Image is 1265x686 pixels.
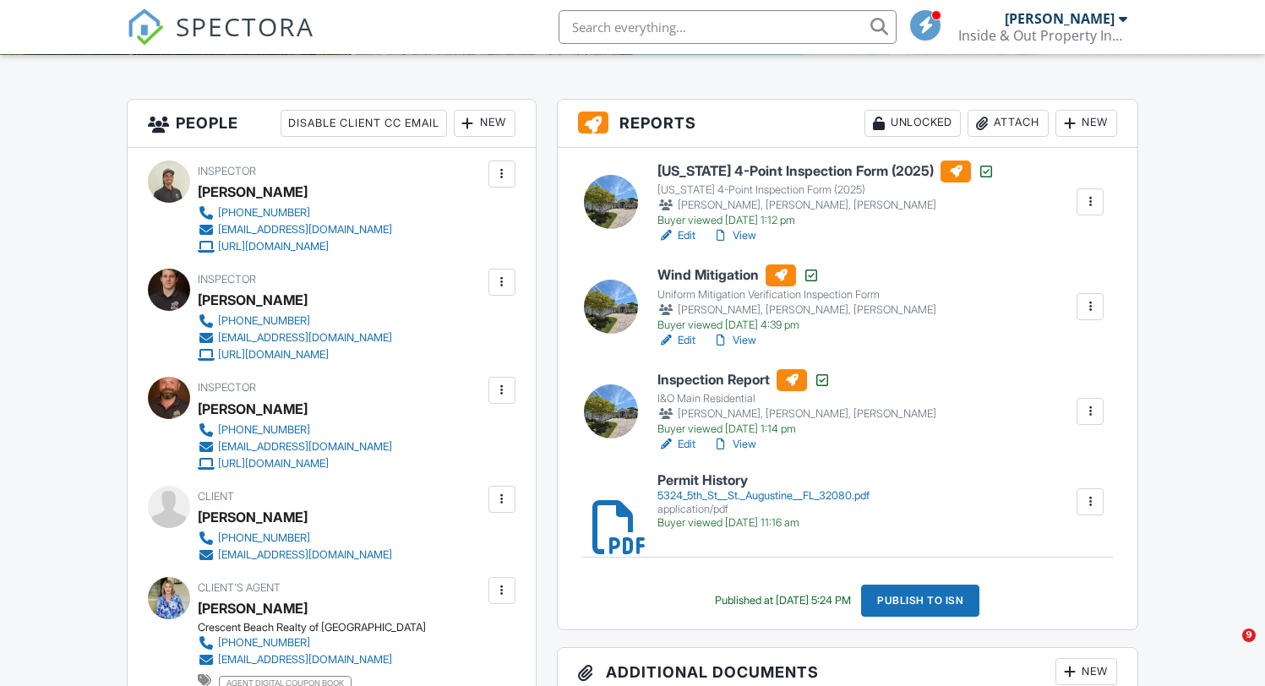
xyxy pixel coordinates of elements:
[712,332,756,349] a: View
[657,332,695,349] a: Edit
[218,331,392,345] div: [EMAIL_ADDRESS][DOMAIN_NAME]
[198,581,281,594] span: Client's Agent
[657,406,936,422] div: [PERSON_NAME], [PERSON_NAME], [PERSON_NAME]
[198,179,308,204] div: [PERSON_NAME]
[198,329,392,346] a: [EMAIL_ADDRESS][DOMAIN_NAME]
[198,634,412,651] a: [PHONE_NUMBER]
[657,302,936,318] div: [PERSON_NAME], [PERSON_NAME], [PERSON_NAME]
[218,548,392,562] div: [EMAIL_ADDRESS][DOMAIN_NAME]
[657,489,870,503] div: 5324_5th_St__St._Augustine__FL_32080.pdf
[559,10,897,44] input: Search everything...
[1242,629,1256,642] span: 9
[198,273,256,286] span: Inspector
[198,455,392,472] a: [URL][DOMAIN_NAME]
[198,651,412,668] a: [EMAIL_ADDRESS][DOMAIN_NAME]
[218,206,310,220] div: [PHONE_NUMBER]
[657,392,936,406] div: I&O Main Residential
[1208,629,1248,669] iframe: Intercom live chat
[657,214,995,227] div: Buyer viewed [DATE] 1:12 pm
[198,221,392,238] a: [EMAIL_ADDRESS][DOMAIN_NAME]
[198,165,256,177] span: Inspector
[198,313,392,329] a: [PHONE_NUMBER]
[218,314,310,328] div: [PHONE_NUMBER]
[176,8,314,44] span: SPECTORA
[657,369,936,391] h6: Inspection Report
[198,204,392,221] a: [PHONE_NUMBER]
[198,621,426,634] div: Crescent Beach Realty of [GEOGRAPHIC_DATA]
[657,197,995,214] div: [PERSON_NAME], [PERSON_NAME], [PERSON_NAME]
[958,27,1127,44] div: Inside & Out Property Inspectors, Inc
[127,23,314,58] a: SPECTORA
[861,585,979,617] div: Publish to ISN
[712,436,756,453] a: View
[218,636,310,650] div: [PHONE_NUMBER]
[127,8,164,46] img: The Best Home Inspection Software - Spectora
[218,423,310,437] div: [PHONE_NUMBER]
[657,503,870,516] div: application/pdf
[657,473,870,530] a: Permit History 5324_5th_St__St._Augustine__FL_32080.pdf application/pdf Buyer viewed [DATE] 11:16 am
[198,396,308,422] div: [PERSON_NAME]
[198,547,392,563] a: [EMAIL_ADDRESS][DOMAIN_NAME]
[198,504,308,530] div: [PERSON_NAME]
[712,227,756,244] a: View
[657,227,695,244] a: Edit
[657,288,936,302] div: Uniform Mitigation Verification Inspection Form
[864,110,961,137] div: Unlocked
[198,530,392,547] a: [PHONE_NUMBER]
[454,110,515,137] div: New
[1055,110,1117,137] div: New
[218,348,329,362] div: [URL][DOMAIN_NAME]
[281,110,447,137] div: Disable Client CC Email
[657,161,995,182] h6: [US_STATE] 4-Point Inspection Form (2025)
[558,100,1138,148] h3: Reports
[198,238,392,255] a: [URL][DOMAIN_NAME]
[657,422,936,436] div: Buyer viewed [DATE] 1:14 pm
[198,596,308,621] a: [PERSON_NAME]
[657,436,695,453] a: Edit
[128,100,536,148] h3: People
[198,438,392,455] a: [EMAIL_ADDRESS][DOMAIN_NAME]
[657,369,936,437] a: Inspection Report I&O Main Residential [PERSON_NAME], [PERSON_NAME], [PERSON_NAME] Buyer viewed [...
[657,183,995,197] div: [US_STATE] 4-Point Inspection Form (2025)
[218,531,310,545] div: [PHONE_NUMBER]
[657,473,870,488] h6: Permit History
[657,264,936,332] a: Wind Mitigation Uniform Mitigation Verification Inspection Form [PERSON_NAME], [PERSON_NAME], [PE...
[218,440,392,454] div: [EMAIL_ADDRESS][DOMAIN_NAME]
[657,161,995,228] a: [US_STATE] 4-Point Inspection Form (2025) [US_STATE] 4-Point Inspection Form (2025) [PERSON_NAME]...
[1005,10,1115,27] div: [PERSON_NAME]
[198,422,392,438] a: [PHONE_NUMBER]
[198,346,392,363] a: [URL][DOMAIN_NAME]
[657,264,936,286] h6: Wind Mitigation
[218,457,329,471] div: [URL][DOMAIN_NAME]
[657,516,870,530] div: Buyer viewed [DATE] 11:16 am
[218,223,392,237] div: [EMAIL_ADDRESS][DOMAIN_NAME]
[968,110,1049,137] div: Attach
[198,381,256,394] span: Inspector
[218,653,392,667] div: [EMAIL_ADDRESS][DOMAIN_NAME]
[218,240,329,253] div: [URL][DOMAIN_NAME]
[657,318,936,332] div: Buyer viewed [DATE] 4:39 pm
[1055,658,1117,685] div: New
[198,287,308,313] div: [PERSON_NAME]
[198,490,234,503] span: Client
[715,594,851,607] div: Published at [DATE] 5:24 PM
